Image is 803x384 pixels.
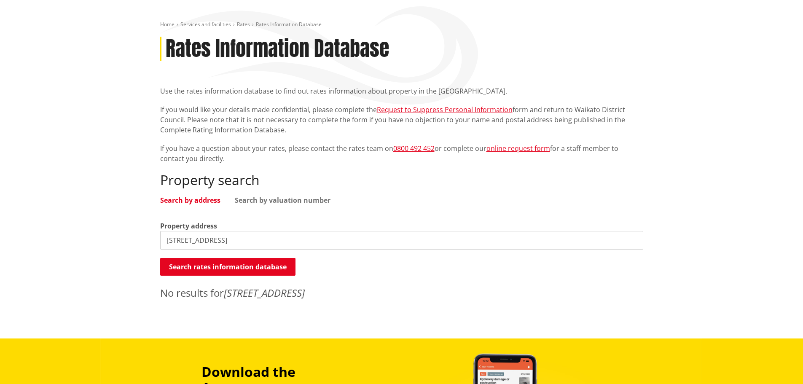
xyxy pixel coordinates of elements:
[160,172,643,188] h2: Property search
[160,197,220,204] a: Search by address
[160,221,217,231] label: Property address
[160,21,175,28] a: Home
[160,231,643,250] input: e.g. Duke Street NGARUAWAHIA
[160,105,643,135] p: If you would like your details made confidential, please complete the form and return to Waikato ...
[160,258,295,276] button: Search rates information database
[393,144,435,153] a: 0800 492 452
[224,286,305,300] em: [STREET_ADDRESS]
[160,285,643,301] p: No results for
[486,144,550,153] a: online request form
[377,105,513,114] a: Request to Suppress Personal Information
[764,349,795,379] iframe: Messenger Launcher
[160,143,643,164] p: If you have a question about your rates, please contact the rates team on or complete our for a s...
[160,21,643,28] nav: breadcrumb
[160,86,643,96] p: Use the rates information database to find out rates information about property in the [GEOGRAPHI...
[256,21,322,28] span: Rates Information Database
[180,21,231,28] a: Services and facilities
[166,37,389,61] h1: Rates Information Database
[237,21,250,28] a: Rates
[235,197,330,204] a: Search by valuation number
